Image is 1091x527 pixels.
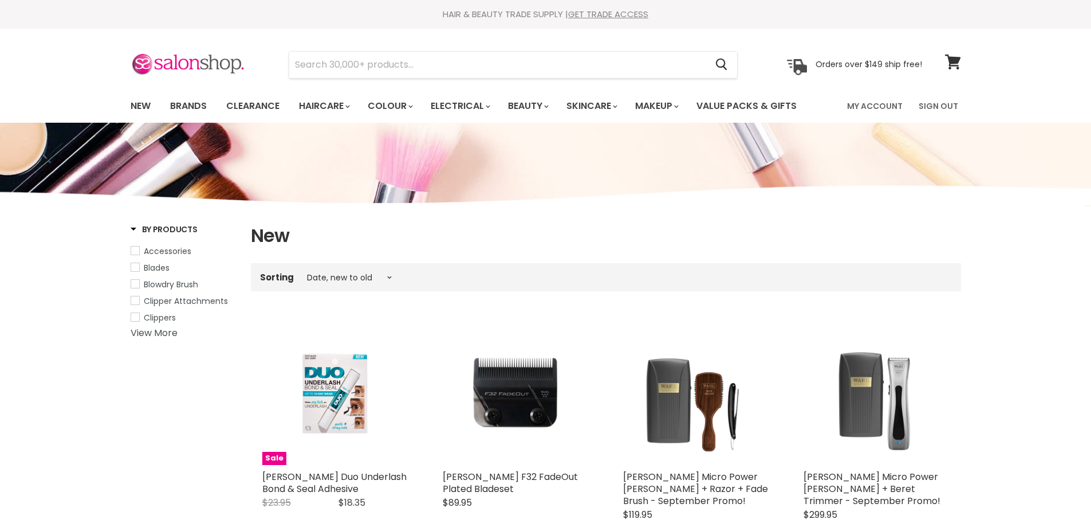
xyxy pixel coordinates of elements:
[131,245,237,257] a: Accessories
[144,295,228,307] span: Clipper Attachments
[623,508,652,521] span: $119.95
[443,319,589,465] a: Wahl F32 FadeOut Plated Bladeset Wahl F32 FadeOut Plated Bladeset
[816,59,922,69] p: Orders over $149 ship free!
[623,470,768,508] a: [PERSON_NAME] Micro Power [PERSON_NAME] + Razor + Fade Brush - September Promo!
[116,89,975,123] nav: Main
[707,52,737,78] button: Search
[144,262,170,274] span: Blades
[804,319,950,465] img: Wahl Micro Power Shaver + Beret Trimmer - September Promo!
[443,319,589,465] img: Wahl F32 FadeOut Plated Bladeset
[1034,473,1080,516] iframe: Gorgias live chat messenger
[422,94,497,118] a: Electrical
[804,470,940,508] a: [PERSON_NAME] Micro Power [PERSON_NAME] + Beret Trimmer - September Promo!
[262,319,408,465] img: Ardell Duo Underlash Bond & Seal Adhesive
[122,94,159,118] a: New
[251,224,961,248] h1: New
[290,94,357,118] a: Haircare
[568,8,648,20] a: GET TRADE ACCESS
[162,94,215,118] a: Brands
[262,319,408,465] a: Ardell Duo Underlash Bond & Seal Adhesive Ardell Duo Underlash Bond & Seal Adhesive Sale
[262,496,291,509] span: $23.95
[262,470,407,495] a: [PERSON_NAME] Duo Underlash Bond & Seal Adhesive
[623,319,769,465] img: Wahl Micro Power Shaver + Razor + Fade Brush - September Promo!
[443,496,472,509] span: $89.95
[144,245,191,257] span: Accessories
[260,272,294,282] label: Sorting
[131,224,198,235] h3: By Products
[144,279,198,290] span: Blowdry Brush
[558,94,624,118] a: Skincare
[131,311,237,324] a: Clippers
[499,94,556,118] a: Beauty
[338,496,365,509] span: $18.35
[443,470,578,495] a: [PERSON_NAME] F32 FadeOut Plated Bladeset
[116,9,975,20] div: HAIR & BEAUTY TRADE SUPPLY |
[131,261,237,274] a: Blades
[289,52,707,78] input: Search
[122,89,823,123] ul: Main menu
[289,51,738,79] form: Product
[912,94,965,118] a: Sign Out
[804,508,837,521] span: $299.95
[359,94,420,118] a: Colour
[262,452,286,465] span: Sale
[627,94,686,118] a: Makeup
[144,312,176,323] span: Clippers
[218,94,288,118] a: Clearance
[131,295,237,307] a: Clipper Attachments
[131,326,178,339] a: View More
[688,94,805,118] a: Value Packs & Gifts
[131,278,237,291] a: Blowdry Brush
[840,94,909,118] a: My Account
